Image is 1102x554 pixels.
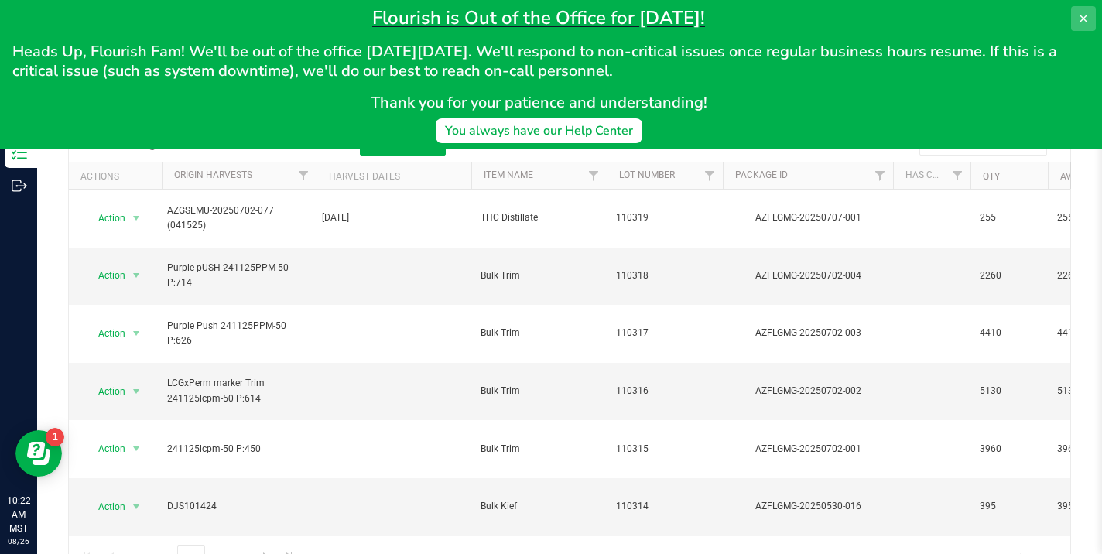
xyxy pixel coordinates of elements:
[12,41,1061,81] span: Heads Up, Flourish Fam! We'll be out of the office [DATE][DATE]. We'll respond to non-critical is...
[945,162,970,189] a: Filter
[616,268,714,283] span: 110318
[616,384,714,398] span: 110316
[980,326,1039,340] span: 4410
[720,442,895,457] div: AZFLGMG-20250702-001
[445,121,633,140] div: You always have our Help Center
[616,499,714,514] span: 110314
[84,496,126,518] span: Action
[619,169,675,180] a: Lot Number
[481,499,597,514] span: Bulk Kief
[12,178,27,193] inline-svg: Outbound
[291,162,317,189] a: Filter
[481,268,597,283] span: Bulk Trim
[167,203,312,233] div: AZGSEMU-20250702-077 (041525)
[983,171,1000,182] a: Qty
[720,384,895,398] div: AZFLGMG-20250702-002
[720,499,895,514] div: AZFLGMG-20250530-016
[15,430,62,477] iframe: Resource center
[720,268,895,283] div: AZFLGMG-20250702-004
[720,210,895,225] div: AZFLGMG-20250707-001
[46,428,64,446] iframe: Resource center unread badge
[84,438,126,460] span: Action
[80,171,156,182] div: Actions
[735,169,788,180] a: Package ID
[127,496,146,518] span: select
[322,210,467,225] div: [DATE]
[317,162,471,190] th: Harvest Dates
[174,169,252,180] a: Origin Harvests
[7,535,30,547] p: 08/26
[893,162,970,190] th: Has COA
[84,323,126,344] span: Action
[12,145,27,160] inline-svg: Inventory
[980,499,1039,514] span: 395
[980,384,1039,398] span: 5130
[167,319,312,348] div: Purple Push 241125PPM-50 P:626
[581,162,607,189] a: Filter
[127,265,146,286] span: select
[720,326,895,340] div: AZFLGMG-20250702-003
[127,381,146,402] span: select
[616,442,714,457] span: 110315
[84,381,126,402] span: Action
[980,210,1039,225] span: 255
[127,438,146,460] span: select
[484,169,533,180] a: Item Name
[84,265,126,286] span: Action
[127,323,146,344] span: select
[980,442,1039,457] span: 3960
[167,376,312,405] div: LCGxPerm marker Trim 241125lcpm-50 P:614
[7,494,30,535] p: 10:22 AM MST
[481,442,597,457] span: Bulk Trim
[167,261,312,290] div: Purple pUSH 241125PPM-50 P:714
[127,207,146,229] span: select
[481,210,597,225] span: THC Distillate
[84,207,126,229] span: Action
[616,326,714,340] span: 110317
[371,92,707,113] span: Thank you for your patience and understanding!
[697,162,723,189] a: Filter
[980,268,1039,283] span: 2260
[868,162,893,189] a: Filter
[167,499,312,514] div: DJS101424
[616,210,714,225] span: 110319
[167,442,312,457] div: 241125lcpm-50 P:450
[481,384,597,398] span: Bulk Trim
[481,326,597,340] span: Bulk Trim
[372,5,705,30] span: Flourish is Out of the Office for [DATE]!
